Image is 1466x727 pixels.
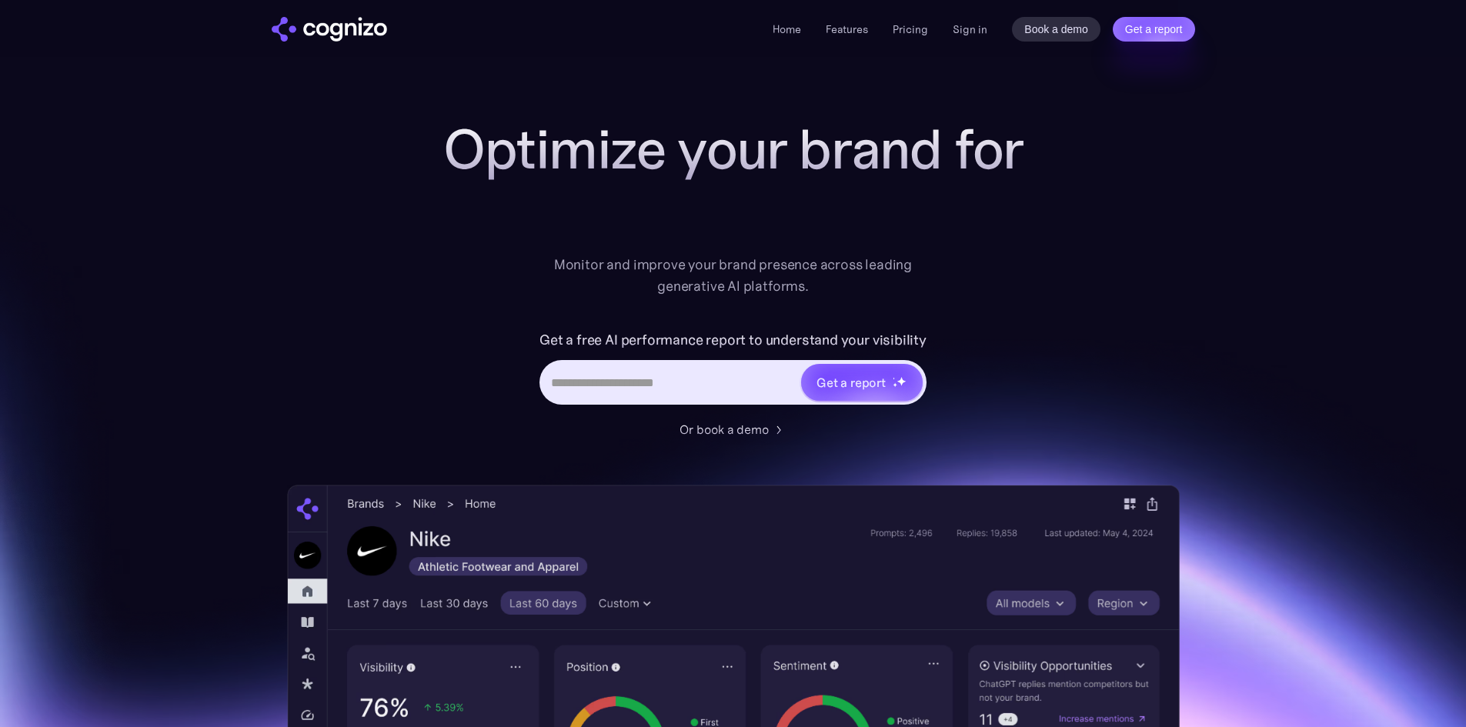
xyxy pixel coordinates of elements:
[1012,17,1100,42] a: Book a demo
[539,328,927,412] form: Hero URL Input Form
[680,420,769,439] div: Or book a demo
[897,376,907,386] img: star
[1113,17,1195,42] a: Get a report
[539,328,927,352] label: Get a free AI performance report to understand your visibility
[426,118,1041,180] h1: Optimize your brand for
[893,22,928,36] a: Pricing
[953,20,987,38] a: Sign in
[680,420,787,439] a: Or book a demo
[816,373,886,392] div: Get a report
[272,17,387,42] a: home
[893,377,895,379] img: star
[773,22,801,36] a: Home
[826,22,868,36] a: Features
[800,362,924,402] a: Get a reportstarstarstar
[272,17,387,42] img: cognizo logo
[893,382,898,388] img: star
[544,254,923,297] div: Monitor and improve your brand presence across leading generative AI platforms.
